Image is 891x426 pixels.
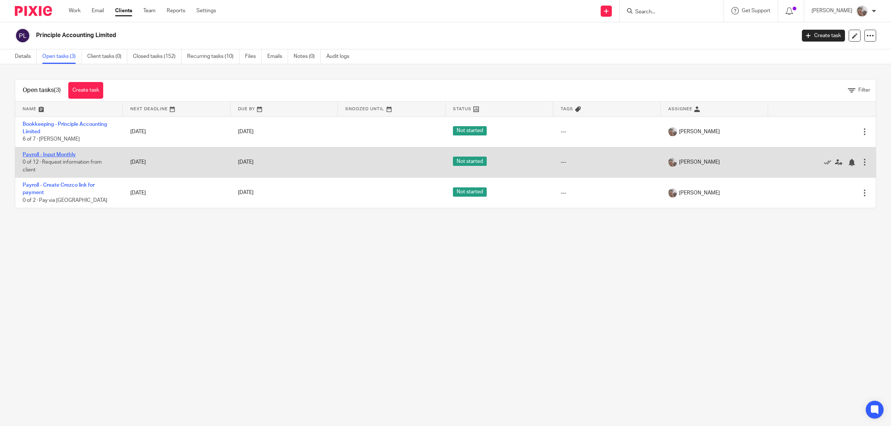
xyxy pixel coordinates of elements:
a: Emails [267,49,288,64]
a: Settings [196,7,216,14]
a: Audit logs [326,49,355,64]
a: Recurring tasks (10) [187,49,239,64]
td: [DATE] [123,178,231,208]
span: 0 of 12 · Request information from client [23,160,102,173]
a: Team [143,7,156,14]
div: --- [561,128,653,135]
a: Files [245,49,262,64]
a: Work [69,7,81,14]
a: Client tasks (0) [87,49,127,64]
span: [DATE] [238,190,254,196]
span: Not started [453,187,487,197]
img: svg%3E [15,28,30,43]
a: Payroll - Create Crezco link for payment [23,183,95,195]
td: [DATE] [123,147,231,177]
a: Reports [167,7,185,14]
span: [DATE] [238,160,254,165]
a: Create task [802,30,845,42]
span: Not started [453,157,487,166]
div: --- [561,189,653,197]
a: Mark as done [824,158,835,166]
span: Tags [561,107,573,111]
span: 0 of 2 · Pay via [GEOGRAPHIC_DATA] [23,198,107,203]
h1: Open tasks [23,86,61,94]
input: Search [634,9,701,16]
a: Closed tasks (152) [133,49,182,64]
img: me.jpg [668,127,677,136]
span: Snoozed Until [345,107,384,111]
img: me.jpg [668,189,677,197]
span: [PERSON_NAME] [679,128,720,135]
a: Bookkeeping - Principle Accounting Limited [23,122,107,134]
span: [PERSON_NAME] [679,189,720,197]
span: (3) [54,87,61,93]
span: [DATE] [238,129,254,134]
h2: Principle Accounting Limited [36,32,640,39]
span: [PERSON_NAME] [679,158,720,166]
div: --- [561,158,653,166]
img: Pixie [15,6,52,16]
a: Email [92,7,104,14]
a: Details [15,49,37,64]
a: Notes (0) [294,49,321,64]
img: me.jpg [668,158,677,167]
span: Not started [453,126,487,135]
span: Filter [858,88,870,93]
span: 6 of 7 · [PERSON_NAME] [23,137,80,142]
span: Get Support [742,8,770,13]
span: Status [453,107,471,111]
a: Clients [115,7,132,14]
a: Open tasks (3) [42,49,82,64]
a: Payroll - Input Monthly [23,152,76,157]
p: [PERSON_NAME] [812,7,852,14]
a: Create task [68,82,103,99]
img: me.jpg [856,5,868,17]
td: [DATE] [123,117,231,147]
